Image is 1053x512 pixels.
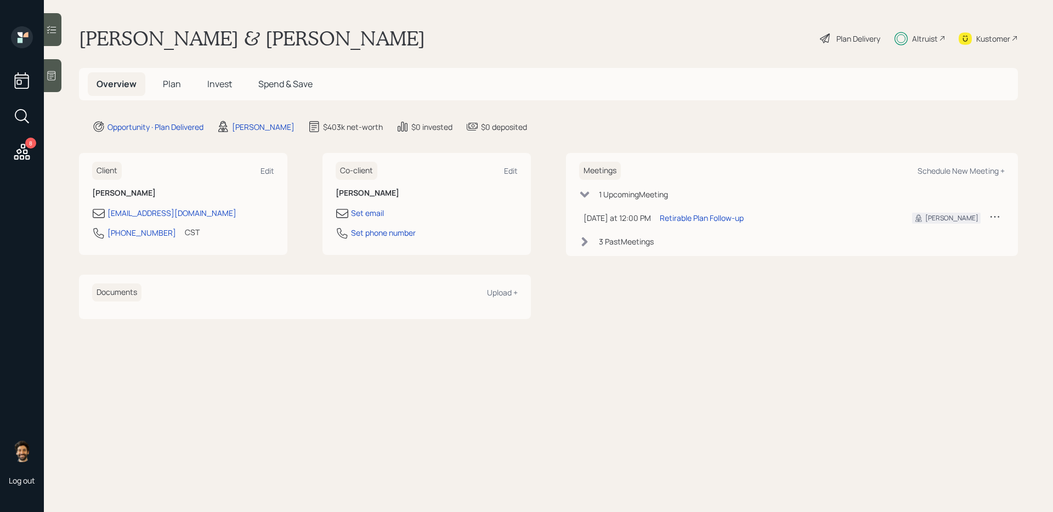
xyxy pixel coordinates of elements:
[487,287,518,298] div: Upload +
[351,207,384,219] div: Set email
[411,121,452,133] div: $0 invested
[336,189,518,198] h6: [PERSON_NAME]
[185,226,200,238] div: CST
[323,121,383,133] div: $403k net-worth
[912,33,938,44] div: Altruist
[584,212,651,224] div: [DATE] at 12:00 PM
[107,207,236,219] div: [EMAIL_ADDRESS][DOMAIN_NAME]
[336,162,377,180] h6: Co-client
[163,78,181,90] span: Plan
[481,121,527,133] div: $0 deposited
[579,162,621,180] h6: Meetings
[918,166,1005,176] div: Schedule New Meeting +
[107,121,203,133] div: Opportunity · Plan Delivered
[976,33,1010,44] div: Kustomer
[92,283,141,301] h6: Documents
[232,121,295,133] div: [PERSON_NAME]
[207,78,232,90] span: Invest
[660,212,744,224] div: Retirable Plan Follow-up
[599,236,654,247] div: 3 Past Meeting s
[97,78,137,90] span: Overview
[92,189,274,198] h6: [PERSON_NAME]
[351,227,416,238] div: Set phone number
[599,189,668,200] div: 1 Upcoming Meeting
[92,162,122,180] h6: Client
[25,138,36,149] div: 8
[79,26,425,50] h1: [PERSON_NAME] & [PERSON_NAME]
[107,227,176,238] div: [PHONE_NUMBER]
[504,166,518,176] div: Edit
[258,78,313,90] span: Spend & Save
[836,33,880,44] div: Plan Delivery
[925,213,978,223] div: [PERSON_NAME]
[11,440,33,462] img: eric-schwartz-headshot.png
[9,475,35,486] div: Log out
[261,166,274,176] div: Edit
